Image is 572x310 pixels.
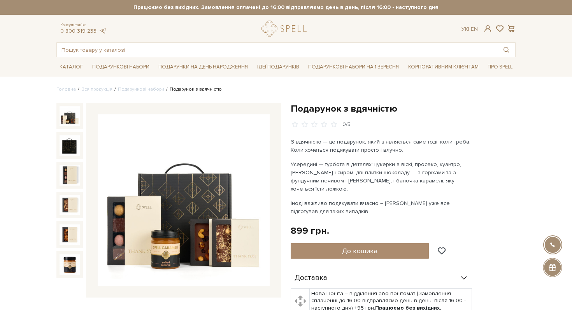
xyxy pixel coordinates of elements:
[471,26,478,32] a: En
[291,138,473,154] p: З вдячністю — це подарунок, який зʼявляється саме тоді, коли треба. Коли хочеться подякувати прос...
[291,103,516,115] h1: Подарунок з вдячністю
[295,275,327,282] span: Доставка
[291,160,473,193] p: Усередині — турбота в деталях: цукерки з віскі, просеко, куантро, [PERSON_NAME] і сиром, дві плит...
[461,26,478,33] div: Ук
[60,254,80,275] img: Подарунок з вдячністю
[57,43,497,57] input: Пошук товару у каталозі
[60,28,97,34] a: 0 800 319 233
[60,224,80,245] img: Подарунок з вдячністю
[497,43,515,57] button: Пошук товару у каталозі
[291,199,473,215] p: Іноді важливо подякувати вчасно – [PERSON_NAME] уже все підготував для таких випадків.
[98,114,270,286] img: Подарунок з вдячністю
[81,86,112,92] a: Вся продукція
[405,60,482,74] a: Корпоративним клієнтам
[60,135,80,156] img: Подарунок з вдячністю
[261,21,310,37] a: logo
[60,23,106,28] span: Консультація:
[60,106,80,126] img: Подарунок з вдячністю
[60,165,80,185] img: Подарунок з вдячністю
[291,243,429,259] button: До кошика
[56,86,76,92] a: Головна
[164,86,222,93] li: Подарунок з вдячністю
[56,4,516,11] strong: Працюємо без вихідних. Замовлення оплачені до 16:00 відправляємо день в день, після 16:00 - насту...
[89,61,153,73] a: Подарункові набори
[342,121,351,128] div: 0/5
[118,86,164,92] a: Подарункові набори
[468,26,469,32] span: |
[56,61,86,73] a: Каталог
[254,61,302,73] a: Ідеї подарунків
[60,195,80,215] img: Подарунок з вдячністю
[155,61,251,73] a: Подарунки на День народження
[484,61,516,73] a: Про Spell
[291,225,329,237] div: 899 грн.
[342,247,377,255] span: До кошика
[305,60,402,74] a: Подарункові набори на 1 Вересня
[98,28,106,34] a: telegram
